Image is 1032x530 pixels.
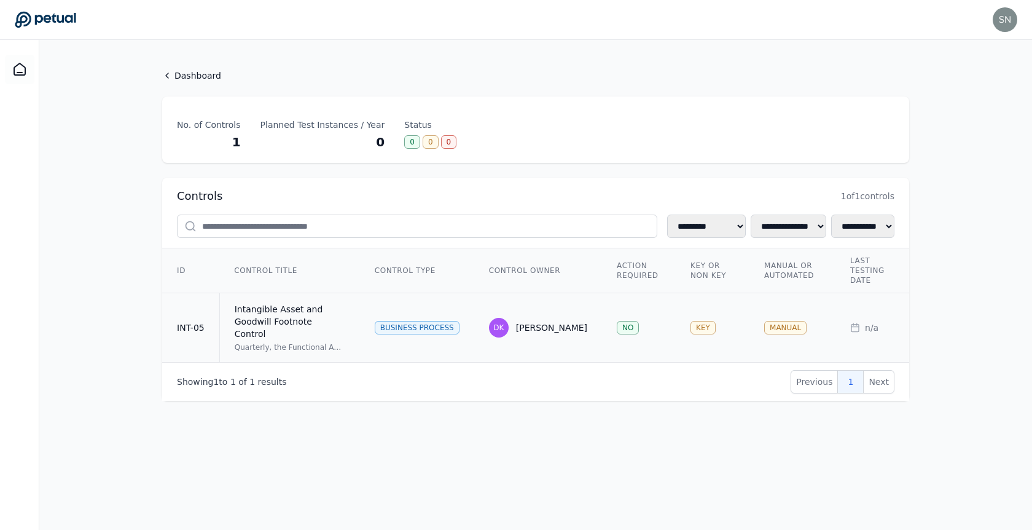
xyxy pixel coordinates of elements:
p: Showing to of results [177,376,286,388]
h2: Controls [177,188,222,205]
span: ID [177,266,186,275]
span: 1 of 1 controls [841,190,894,202]
th: Key or Non Key [676,248,749,293]
div: 0 [441,135,457,149]
button: Next [863,370,894,394]
div: Status [404,119,456,131]
div: MANUAL [764,321,807,334]
span: DK [493,323,504,333]
div: 0 [404,135,420,149]
div: No. of Controls [177,119,241,131]
th: Action Required [602,248,676,293]
span: 1 [213,377,219,387]
div: Business Process [375,321,459,334]
div: Quarterly, the Functional Accounting Manager or above reviews the Intangible Asset and Goodwill f... [235,342,345,352]
button: 1 [837,370,864,394]
span: 1 [249,377,255,387]
div: Planned Test Instances / Year [260,119,385,131]
div: 0 [423,135,439,149]
td: INT-05 [162,293,219,363]
div: Intangible Asset and Goodwill Footnote Control [235,303,345,340]
th: Control Type [360,248,474,293]
th: Manual or Automated [749,248,835,293]
img: snir+reddit@petual.ai [993,7,1017,32]
div: NO [617,321,639,334]
div: 0 [260,133,385,151]
div: 1 [177,133,241,151]
div: KEY [690,321,716,334]
a: Go to Dashboard [15,11,76,28]
span: 1 [230,377,236,387]
th: Last Testing Date [835,248,921,293]
div: [PERSON_NAME] [516,322,587,334]
a: Dashboard [162,69,909,82]
th: Control Owner [474,248,602,293]
button: Previous [791,370,838,394]
span: Control Title [234,266,297,275]
a: Dashboard [5,55,34,84]
nav: Pagination [791,370,894,394]
div: n/a [850,322,907,334]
